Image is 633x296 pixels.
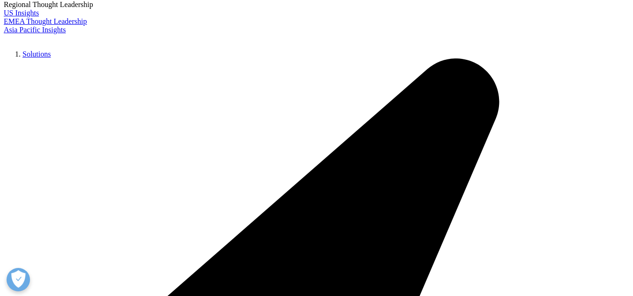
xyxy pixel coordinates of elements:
a: Asia Pacific Insights [4,26,66,34]
div: Regional Thought Leadership [4,0,629,9]
a: US Insights [4,9,39,17]
button: Open Preferences [7,268,30,291]
a: Solutions [22,50,51,58]
a: EMEA Thought Leadership [4,17,87,25]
